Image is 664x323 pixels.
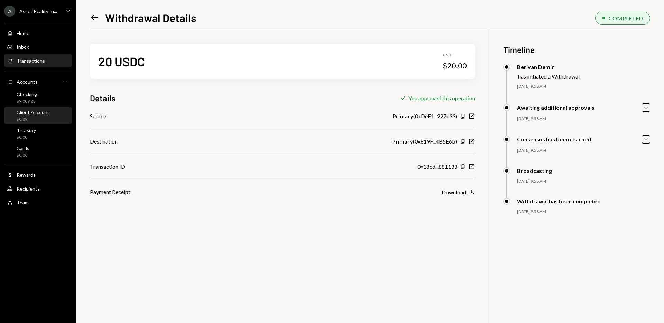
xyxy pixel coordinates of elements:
h3: Timeline [503,44,650,55]
a: Cards$0.00 [4,143,72,160]
div: USD [443,52,467,58]
div: Asset Reality In... [19,8,57,14]
a: Accounts [4,75,72,88]
div: 20 USDC [98,54,145,69]
a: Client Account$0.89 [4,107,72,124]
div: Accounts [17,79,38,85]
div: Berivan Demir [517,64,580,70]
a: Treasury$0.00 [4,125,72,142]
div: has initiated a Withdrawal [518,73,580,80]
div: Payment Receipt [90,188,130,196]
div: [DATE] 9:58 AM [517,178,650,184]
div: Source [90,112,106,120]
div: Treasury [17,127,36,133]
div: [DATE] 9:58 AM [517,84,650,90]
div: A [4,6,15,17]
div: Transaction ID [90,163,125,171]
h1: Withdrawal Details [105,11,196,25]
div: 0x18cd...881133 [417,163,457,171]
div: $0.00 [17,135,36,140]
a: Checking$9,009.63 [4,89,72,106]
div: $20.00 [443,61,467,71]
div: $0.00 [17,153,29,158]
b: Primary [392,137,413,146]
div: Team [17,200,29,205]
div: [DATE] 9:58 AM [517,116,650,122]
div: Withdrawal has been completed [517,198,601,204]
div: $0.89 [17,117,49,122]
div: Awaiting additional approvals [517,104,594,111]
div: [DATE] 9:58 AM [517,148,650,154]
div: Cards [17,145,29,151]
a: Transactions [4,54,72,67]
div: Consensus has been reached [517,136,591,142]
div: Transactions [17,58,45,64]
div: ( 0x819F...4B5E6b ) [392,137,457,146]
div: Inbox [17,44,29,50]
a: Rewards [4,168,72,181]
div: [DATE] 9:58 AM [517,209,650,215]
a: Home [4,27,72,39]
div: You approved this operation [408,95,475,101]
div: ( 0xDeE1...227e33 ) [393,112,457,120]
div: Destination [90,137,118,146]
div: Checking [17,91,37,97]
div: Home [17,30,29,36]
b: Primary [393,112,413,120]
div: COMPLETED [609,15,643,21]
a: Inbox [4,40,72,53]
div: Recipients [17,186,40,192]
div: Rewards [17,172,36,178]
div: $9,009.63 [17,99,37,104]
a: Team [4,196,72,209]
div: Client Account [17,109,49,115]
div: Broadcasting [517,167,552,174]
button: Download [442,188,475,196]
h3: Details [90,92,116,104]
div: Download [442,189,466,195]
a: Recipients [4,182,72,195]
